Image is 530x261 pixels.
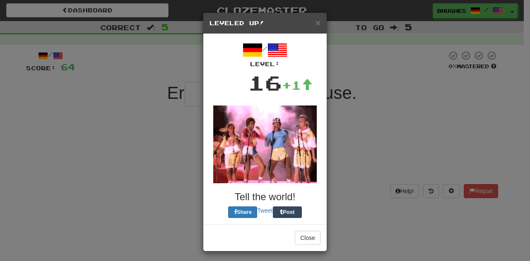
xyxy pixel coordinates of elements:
[316,18,320,27] button: Close
[228,206,257,218] button: Share
[273,206,302,218] button: Post
[316,18,320,27] span: ×
[210,60,320,68] div: Level:
[282,77,313,93] div: +1
[210,40,320,68] div: /
[257,207,272,214] a: Tweet
[210,19,320,27] h5: Leveled Up!
[295,231,320,245] button: Close
[213,105,317,183] img: dancing-0d422d2bf4134a41bd870944a7e477a280a918d08b0375f72831dcce4ed6eb41.gif
[210,192,320,202] h3: Tell the world!
[248,68,282,97] div: 16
